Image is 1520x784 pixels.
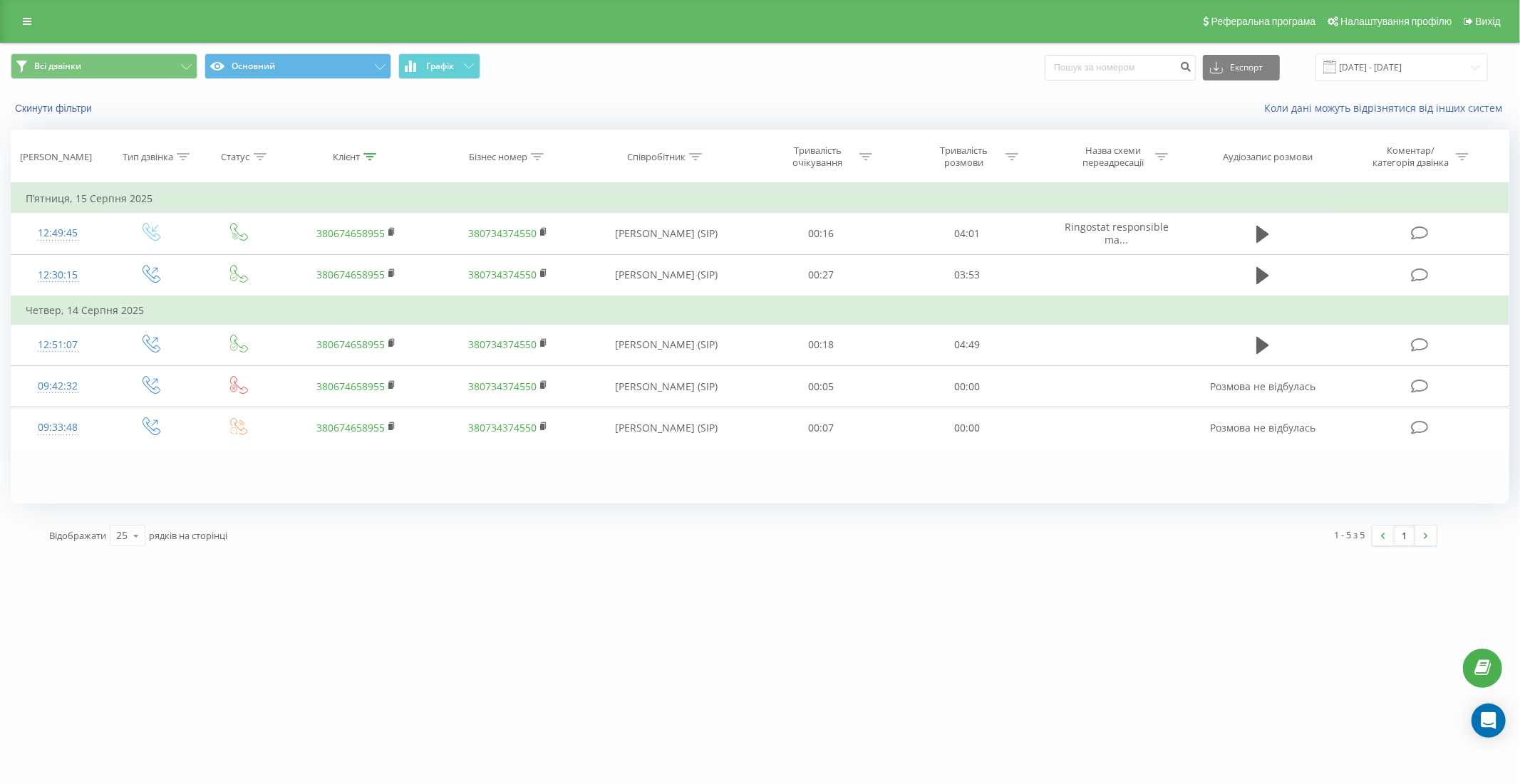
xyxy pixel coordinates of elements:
button: Скинути фільтри [11,102,99,115]
a: 380674658955 [316,226,385,240]
a: 380734374550 [468,380,537,393]
td: 00:07 [748,407,894,449]
td: 00:00 [894,407,1040,449]
span: Розмова не відбулась [1210,380,1315,393]
div: Тривалість розмови [926,145,1002,169]
div: Співробітник [627,151,686,163]
button: Всі дзвінки [11,53,197,79]
button: Експорт [1203,55,1280,80]
div: 12:30:15 [26,261,91,289]
span: Налаштування профілю [1340,16,1452,27]
a: 380674658955 [316,338,385,351]
div: 12:49:45 [26,219,91,247]
span: Ringostat responsible ma... [1065,220,1169,246]
td: 00:05 [748,366,894,407]
div: [PERSON_NAME] [20,151,92,163]
td: 00:00 [894,366,1040,407]
a: 1 [1394,526,1415,545]
div: 09:42:32 [26,372,91,400]
a: 380734374550 [468,226,537,240]
a: 380734374550 [468,421,537,434]
div: Назва схеми переадресації [1075,145,1152,169]
td: [PERSON_NAME] (SIP) [584,366,748,407]
button: Графік [398,53,480,79]
td: 00:16 [748,213,894,254]
div: Коментар/категорія дзвінка [1369,145,1452,169]
span: Реферальна програма [1211,16,1316,27]
td: [PERSON_NAME] (SIP) [584,213,748,254]
td: 00:18 [748,324,894,365]
span: Всі дзвінки [34,61,81,72]
td: 00:27 [748,254,894,296]
div: 25 [116,528,128,543]
div: Тривалість очікування [780,145,856,169]
td: П’ятниця, 15 Серпня 2025 [11,184,1509,213]
div: Бізнес номер [469,151,527,163]
span: Вихід [1476,16,1501,27]
a: 380674658955 [316,268,385,281]
td: [PERSON_NAME] (SIP) [584,324,748,365]
input: Пошук за номером [1045,55,1196,80]
td: 04:49 [894,324,1040,365]
td: 04:01 [894,213,1040,254]
div: Статус [222,151,250,163]
span: рядків на сторінці [149,529,227,542]
a: 380734374550 [468,268,537,281]
a: 380734374550 [468,338,537,351]
a: Коли дані можуть відрізнятися вiд інших систем [1264,101,1509,115]
a: 380674658955 [316,380,385,393]
div: Аудіозапис розмови [1223,151,1313,163]
td: [PERSON_NAME] (SIP) [584,407,748,449]
td: Четвер, 14 Серпня 2025 [11,296,1509,325]
div: 09:33:48 [26,414,91,441]
td: [PERSON_NAME] (SIP) [584,254,748,296]
span: Розмова не відбулась [1210,421,1315,434]
a: 380674658955 [316,421,385,434]
button: Основний [205,53,391,79]
td: 03:53 [894,254,1040,296]
div: Клієнт [333,151,360,163]
div: 12:51:07 [26,331,91,359]
span: Відображати [49,529,106,542]
div: Тип дзвінка [123,151,173,163]
div: 1 - 5 з 5 [1335,528,1365,542]
span: Графік [426,61,454,71]
div: Open Intercom Messenger [1472,704,1506,738]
